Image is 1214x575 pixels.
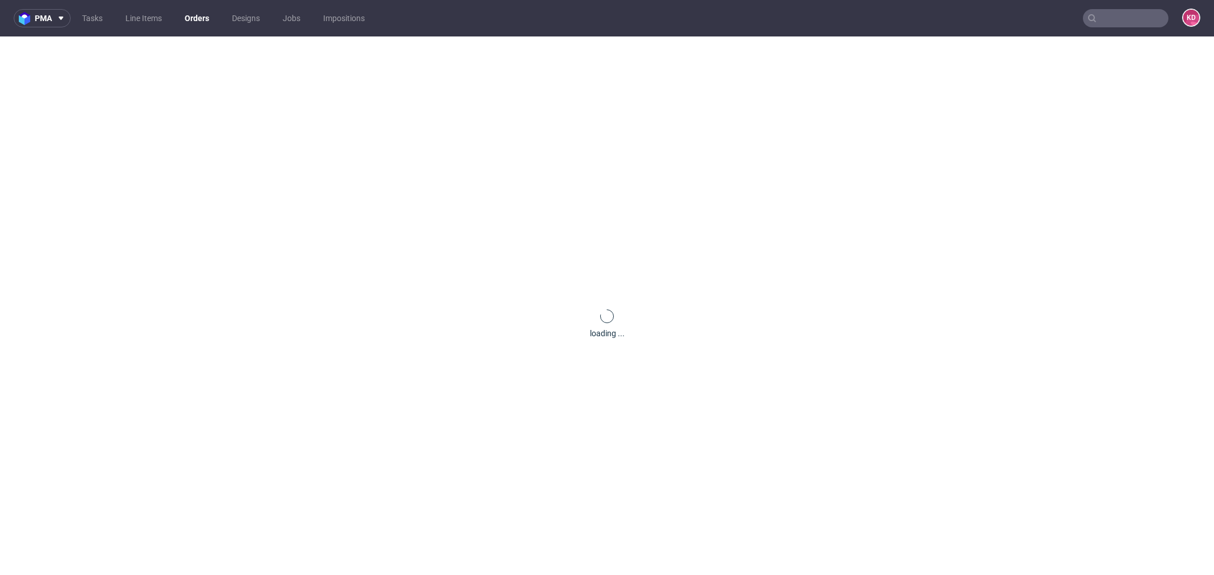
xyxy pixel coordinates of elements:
a: Tasks [75,9,109,27]
img: logo [19,12,35,25]
a: Designs [225,9,267,27]
span: pma [35,14,52,22]
a: Line Items [119,9,169,27]
div: loading ... [590,328,625,339]
figcaption: KD [1183,10,1199,26]
a: Orders [178,9,216,27]
a: Impositions [316,9,372,27]
button: pma [14,9,71,27]
a: Jobs [276,9,307,27]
